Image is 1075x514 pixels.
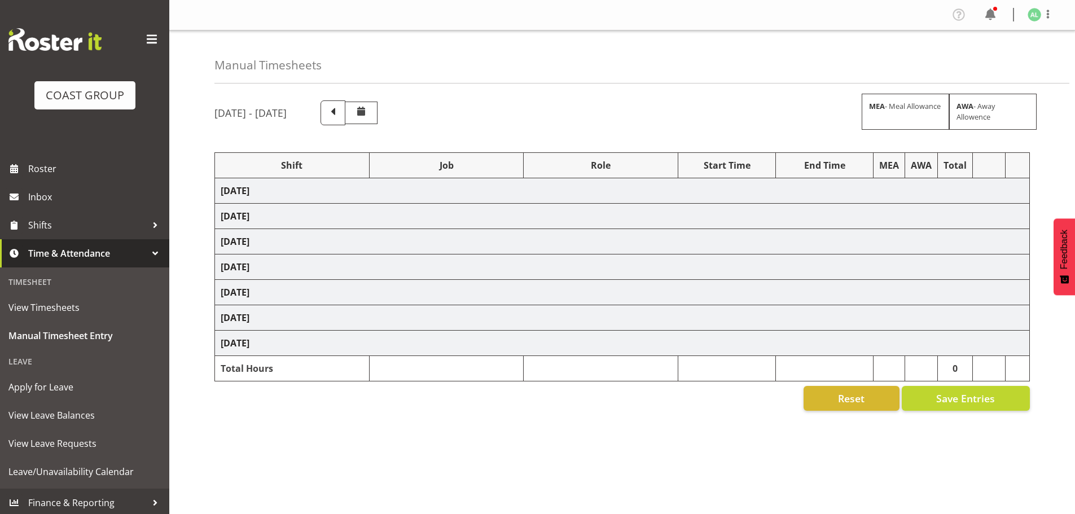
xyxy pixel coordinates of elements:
span: Finance & Reporting [28,494,147,511]
a: View Timesheets [3,293,166,322]
td: [DATE] [215,229,1030,254]
img: Rosterit website logo [8,28,102,51]
div: Timesheet [3,270,166,293]
span: View Leave Requests [8,435,161,452]
button: Feedback - Show survey [1054,218,1075,295]
td: [DATE] [215,178,1030,204]
td: Total Hours [215,356,370,381]
span: Apply for Leave [8,379,161,396]
a: View Leave Requests [3,429,166,458]
td: 0 [938,356,973,381]
div: AWA [911,159,932,172]
td: [DATE] [215,254,1030,280]
span: Roster [28,160,164,177]
div: Role [529,159,672,172]
div: Job [375,159,518,172]
td: [DATE] [215,305,1030,331]
div: - Away Allowence [949,94,1037,130]
h4: Manual Timesheets [214,59,322,72]
div: COAST GROUP [46,87,124,104]
span: Time & Attendance [28,245,147,262]
a: Manual Timesheet Entry [3,322,166,350]
div: MEA [879,159,899,172]
span: View Timesheets [8,299,161,316]
div: End Time [782,159,867,172]
div: Start Time [684,159,770,172]
div: Leave [3,350,166,373]
td: [DATE] [215,331,1030,356]
a: View Leave Balances [3,401,166,429]
button: Save Entries [902,386,1030,411]
span: Feedback [1059,230,1069,269]
img: annie-lister1125.jpg [1028,8,1041,21]
span: View Leave Balances [8,407,161,424]
span: Manual Timesheet Entry [8,327,161,344]
div: Total [944,159,967,172]
button: Reset [804,386,900,411]
span: Save Entries [936,391,995,406]
strong: AWA [956,101,973,111]
div: - Meal Allowance [862,94,949,130]
h5: [DATE] - [DATE] [214,107,287,119]
span: Inbox [28,188,164,205]
span: Leave/Unavailability Calendar [8,463,161,480]
strong: MEA [869,101,885,111]
a: Apply for Leave [3,373,166,401]
a: Leave/Unavailability Calendar [3,458,166,486]
span: Shifts [28,217,147,234]
div: Shift [221,159,363,172]
span: Reset [838,391,865,406]
td: [DATE] [215,280,1030,305]
td: [DATE] [215,204,1030,229]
